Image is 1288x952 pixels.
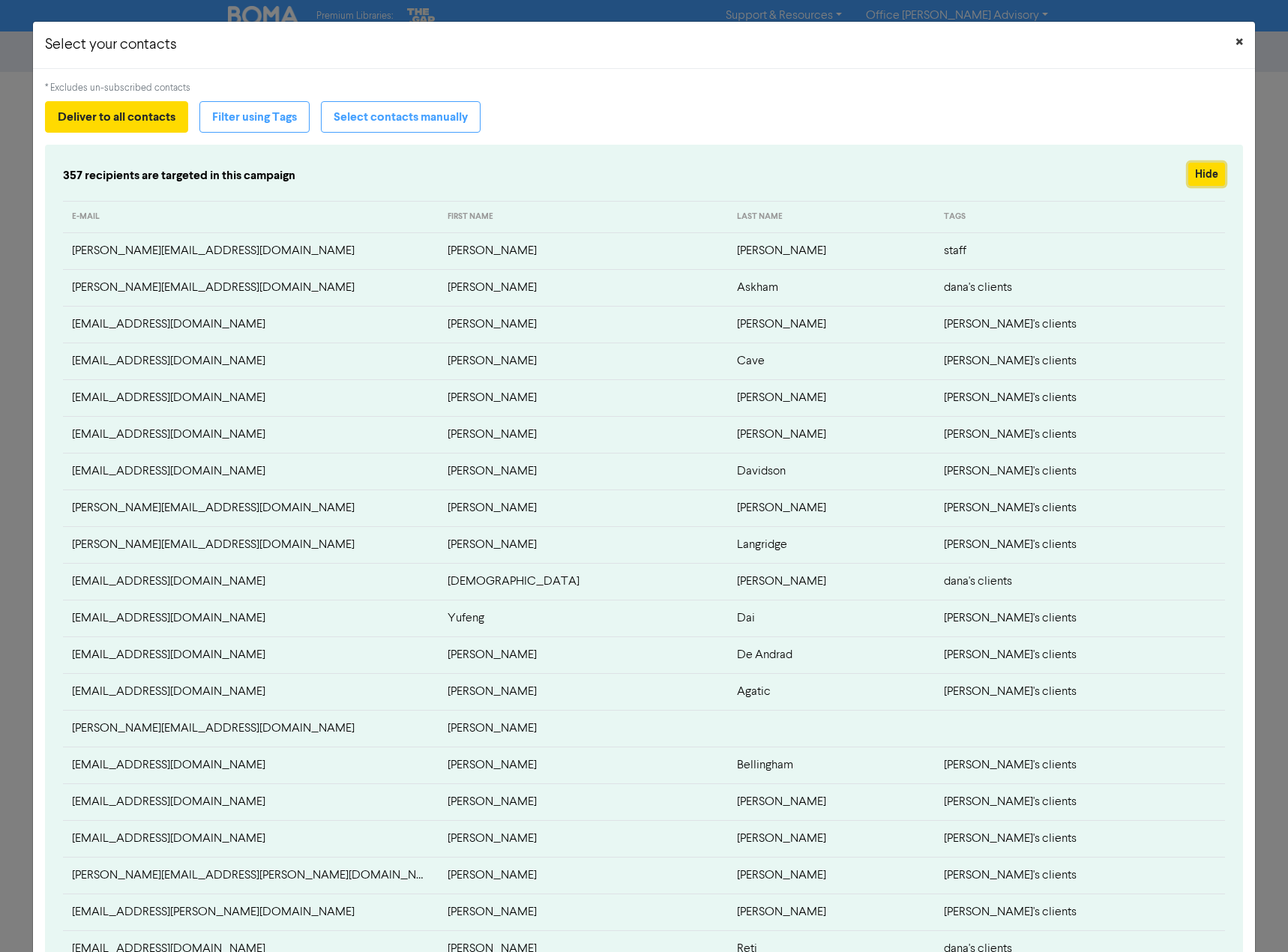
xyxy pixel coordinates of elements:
td: anne@kerrcon.co.nz [63,710,439,747]
div: * Excludes un-subscribed contacts [45,81,1243,95]
td: greg.yovich@westpac.co.nz [63,857,439,894]
td: [PERSON_NAME] [439,379,728,416]
td: Yufeng [439,600,728,636]
td: [PERSON_NAME]'s clients [935,489,1226,526]
td: [PERSON_NAME] [439,710,728,747]
th: FIRST NAME [439,202,728,233]
td: [PERSON_NAME] [728,489,935,526]
td: [PERSON_NAME] [439,894,728,930]
td: dana's clients [935,563,1226,600]
td: staff [935,232,1226,269]
td: Langridge [728,526,935,563]
button: Filter using Tags [199,101,310,133]
td: [PERSON_NAME]'s clients [935,306,1226,343]
td: [PERSON_NAME] [439,747,728,783]
td: [PERSON_NAME] [439,783,728,820]
td: kadjfishing@xtra.co.nz [63,747,439,783]
td: roy@inspecltd.com [63,269,439,306]
td: bywhitt@xtra.co.nz [63,306,439,343]
button: Hide [1188,163,1225,186]
td: [PERSON_NAME]'s clients [935,747,1226,783]
td: buddhiwilcox@gmail.com [63,563,439,600]
td: [PERSON_NAME]'s clients [935,343,1226,379]
td: [PERSON_NAME] [728,232,935,269]
td: kathieperry121@gmail.com [63,820,439,857]
td: [PERSON_NAME] [728,820,935,857]
td: [PERSON_NAME] [439,269,728,306]
th: LAST NAME [728,202,935,233]
td: [PERSON_NAME] [439,820,728,857]
td: [PERSON_NAME] [439,453,728,489]
td: paul@yovichadvisory.com [63,232,439,269]
td: [PERSON_NAME]'s clients [935,416,1226,453]
td: sue.ward@doctors.org.uk [63,894,439,930]
h6: 357 recipients are targeted in this campaign [63,169,1028,183]
td: bobd1334@gmail.com [63,453,439,489]
td: [PERSON_NAME] [439,343,728,379]
td: Agatic [728,673,935,710]
td: [PERSON_NAME] [439,636,728,673]
td: [PERSON_NAME] [728,894,935,930]
td: [PERSON_NAME] [439,673,728,710]
td: [PERSON_NAME] [439,526,728,563]
td: [PERSON_NAME]'s clients [935,526,1226,563]
button: Close [1224,22,1255,64]
td: [PERSON_NAME]'s clients [935,894,1226,930]
td: [PERSON_NAME] [439,857,728,894]
th: E-MAIL [63,202,439,233]
td: [PERSON_NAME]'s clients [935,600,1226,636]
td: [PERSON_NAME] [728,416,935,453]
td: valleyslittletreasures@gmail.com [63,783,439,820]
td: cdeandrad@gmail.com [63,636,439,673]
td: [PERSON_NAME] [439,232,728,269]
td: yufengdai0318@gmail.com [63,600,439,636]
h5: Select your contacts [45,34,177,56]
button: Deliver to all contacts [45,101,188,133]
td: diannecameron442@gmail.com [63,379,439,416]
td: dave.langridge73@gmail.com [63,526,439,563]
td: [PERSON_NAME]'s clients [935,673,1226,710]
td: [PERSON_NAME]'s clients [935,379,1226,416]
td: Cave [728,343,935,379]
td: [PERSON_NAME] [439,306,728,343]
td: [PERSON_NAME]'s clients [935,453,1226,489]
td: Davidson [728,453,935,489]
td: [PERSON_NAME] [439,489,728,526]
td: Askham [728,269,935,306]
th: TAGS [935,202,1226,233]
span: × [1236,31,1243,54]
button: Select contacts manually [321,101,481,133]
td: dana's clients [935,269,1226,306]
iframe: Chat Widget [1213,880,1288,952]
td: maryann6446@gmail.com [63,343,439,379]
td: [PERSON_NAME]'s clients [935,820,1226,857]
td: Bellingham [728,747,935,783]
td: [PERSON_NAME] [728,857,935,894]
td: agiv@hotmail.com [63,673,439,710]
td: munt.smurf+accounts@gmail.com [63,416,439,453]
td: De Andrad [728,636,935,673]
td: [PERSON_NAME] [728,563,935,600]
td: lyanne@xtra.co.nz [63,489,439,526]
td: [PERSON_NAME]'s clients [935,857,1226,894]
td: [PERSON_NAME] [439,416,728,453]
td: [PERSON_NAME]'s clients [935,636,1226,673]
td: Dai [728,600,935,636]
td: [PERSON_NAME] [728,783,935,820]
td: [PERSON_NAME]'s clients [935,783,1226,820]
td: [PERSON_NAME] [728,306,935,343]
td: [PERSON_NAME] [728,379,935,416]
td: [DEMOGRAPHIC_DATA] [439,563,728,600]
